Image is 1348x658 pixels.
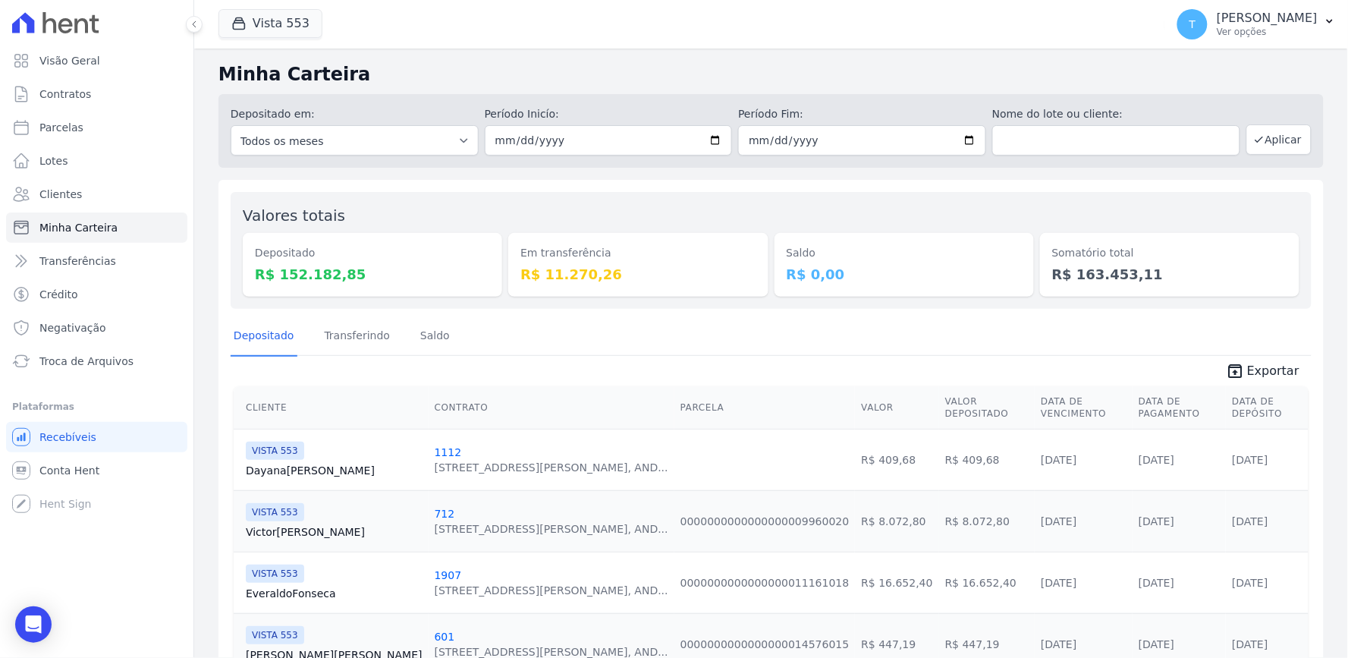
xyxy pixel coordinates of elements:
[246,565,304,583] span: VISTA 553
[12,398,181,416] div: Plataformas
[435,446,462,458] a: 1112
[787,245,1022,261] dt: Saldo
[218,9,322,38] button: Vista 553
[1035,386,1133,430] th: Data de Vencimento
[1189,19,1196,30] span: T
[39,120,83,135] span: Parcelas
[243,206,345,225] label: Valores totais
[787,264,1022,285] dd: R$ 0,00
[520,245,756,261] dt: Em transferência
[939,552,1035,613] td: R$ 16.652,40
[39,430,96,445] span: Recebíveis
[246,442,304,460] span: VISTA 553
[15,606,52,643] div: Open Intercom Messenger
[322,317,394,357] a: Transferindo
[485,106,733,122] label: Período Inicío:
[39,187,82,202] span: Clientes
[246,586,423,601] a: EveraldoFonseca
[1232,638,1268,650] a: [DATE]
[246,463,423,478] a: Dayana[PERSON_NAME]
[231,108,315,120] label: Depositado em:
[39,463,99,478] span: Conta Hent
[39,153,68,168] span: Lotes
[6,346,187,376] a: Troca de Arquivos
[39,253,116,269] span: Transferências
[1133,386,1226,430] th: Data de Pagamento
[39,287,78,302] span: Crédito
[246,626,304,644] span: VISTA 553
[39,320,106,335] span: Negativação
[1246,124,1312,155] button: Aplicar
[6,112,187,143] a: Parcelas
[939,490,1035,552] td: R$ 8.072,80
[680,638,850,650] a: 0000000000000000014576015
[939,429,1035,490] td: R$ 409,68
[1139,638,1174,650] a: [DATE]
[255,245,490,261] dt: Depositado
[39,354,134,369] span: Troca de Arquivos
[1214,362,1312,383] a: unarchive Exportar
[429,386,674,430] th: Contrato
[39,220,118,235] span: Minha Carteira
[1247,362,1299,380] span: Exportar
[1041,515,1076,527] a: [DATE]
[680,577,850,589] a: 0000000000000000011161018
[255,264,490,285] dd: R$ 152.182,85
[1232,515,1268,527] a: [DATE]
[1232,454,1268,466] a: [DATE]
[1226,386,1309,430] th: Data de Depósito
[680,515,850,527] a: 0000000000000000009960020
[6,455,187,486] a: Conta Hent
[435,521,668,537] div: [STREET_ADDRESS][PERSON_NAME], AND...
[1052,245,1287,261] dt: Somatório total
[674,386,856,430] th: Parcela
[218,61,1324,88] h2: Minha Carteira
[855,429,938,490] td: R$ 409,68
[39,87,91,102] span: Contratos
[39,53,100,68] span: Visão Geral
[417,317,453,357] a: Saldo
[246,524,423,540] a: Victor[PERSON_NAME]
[992,106,1240,122] label: Nome do lote ou cliente:
[1217,26,1318,38] p: Ver opções
[855,490,938,552] td: R$ 8.072,80
[855,552,938,613] td: R$ 16.652,40
[6,146,187,176] a: Lotes
[1041,577,1076,589] a: [DATE]
[1139,454,1174,466] a: [DATE]
[6,179,187,209] a: Clientes
[1165,3,1348,46] button: T [PERSON_NAME] Ver opções
[939,386,1035,430] th: Valor Depositado
[855,386,938,430] th: Valor
[435,583,668,598] div: [STREET_ADDRESS][PERSON_NAME], AND...
[6,46,187,76] a: Visão Geral
[738,106,986,122] label: Período Fim:
[435,569,462,581] a: 1907
[1217,11,1318,26] p: [PERSON_NAME]
[6,313,187,343] a: Negativação
[1226,362,1244,380] i: unarchive
[1139,577,1174,589] a: [DATE]
[435,631,455,643] a: 601
[1232,577,1268,589] a: [DATE]
[6,246,187,276] a: Transferências
[6,213,187,243] a: Minha Carteira
[1139,515,1174,527] a: [DATE]
[6,422,187,452] a: Recebíveis
[1041,454,1076,466] a: [DATE]
[6,79,187,109] a: Contratos
[246,503,304,521] span: VISTA 553
[435,508,455,520] a: 712
[231,317,297,357] a: Depositado
[520,264,756,285] dd: R$ 11.270,26
[6,279,187,310] a: Crédito
[435,460,668,475] div: [STREET_ADDRESS][PERSON_NAME], AND...
[1052,264,1287,285] dd: R$ 163.453,11
[1041,638,1076,650] a: [DATE]
[234,386,429,430] th: Cliente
